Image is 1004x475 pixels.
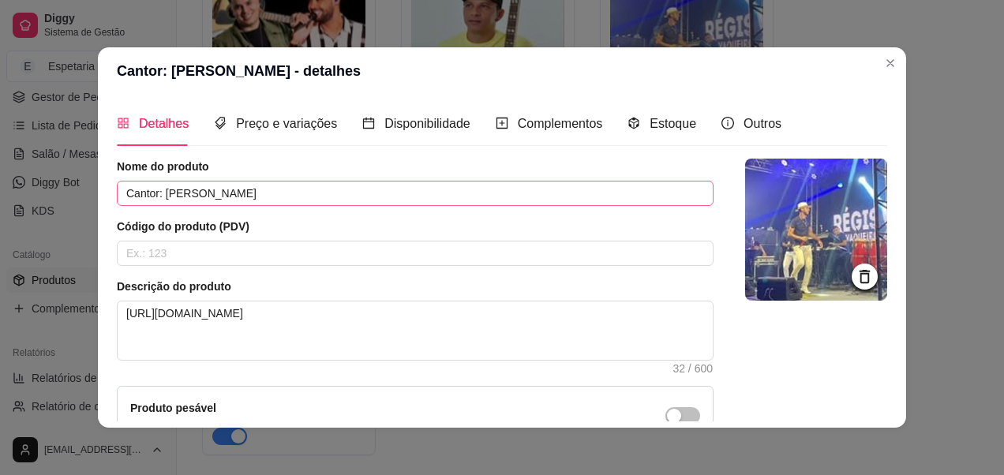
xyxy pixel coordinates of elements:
[721,117,734,129] span: info-circle
[518,117,603,130] span: Complementos
[130,402,216,414] label: Produto pesável
[117,219,714,234] article: Código do produto (PDV)
[139,117,189,130] span: Detalhes
[98,47,906,95] header: Cantor: [PERSON_NAME] - detalhes
[496,117,508,129] span: plus-square
[117,117,129,129] span: appstore
[744,117,781,130] span: Outros
[745,159,887,301] img: logo da loja
[117,241,714,266] input: Ex.: 123
[118,301,713,360] textarea: [URL][DOMAIN_NAME]
[117,181,714,206] input: Ex.: Hamburguer de costela
[627,117,640,129] span: code-sandbox
[117,159,714,174] article: Nome do produto
[130,420,616,432] p: Ao marcar essa opção o valor do produto será desconsiderado da forma unitária e começará a valer ...
[384,117,470,130] span: Disponibilidade
[362,117,375,129] span: calendar
[650,117,696,130] span: Estoque
[878,50,903,76] button: Close
[214,117,227,129] span: tags
[236,117,337,130] span: Preço e variações
[117,279,714,294] article: Descrição do produto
